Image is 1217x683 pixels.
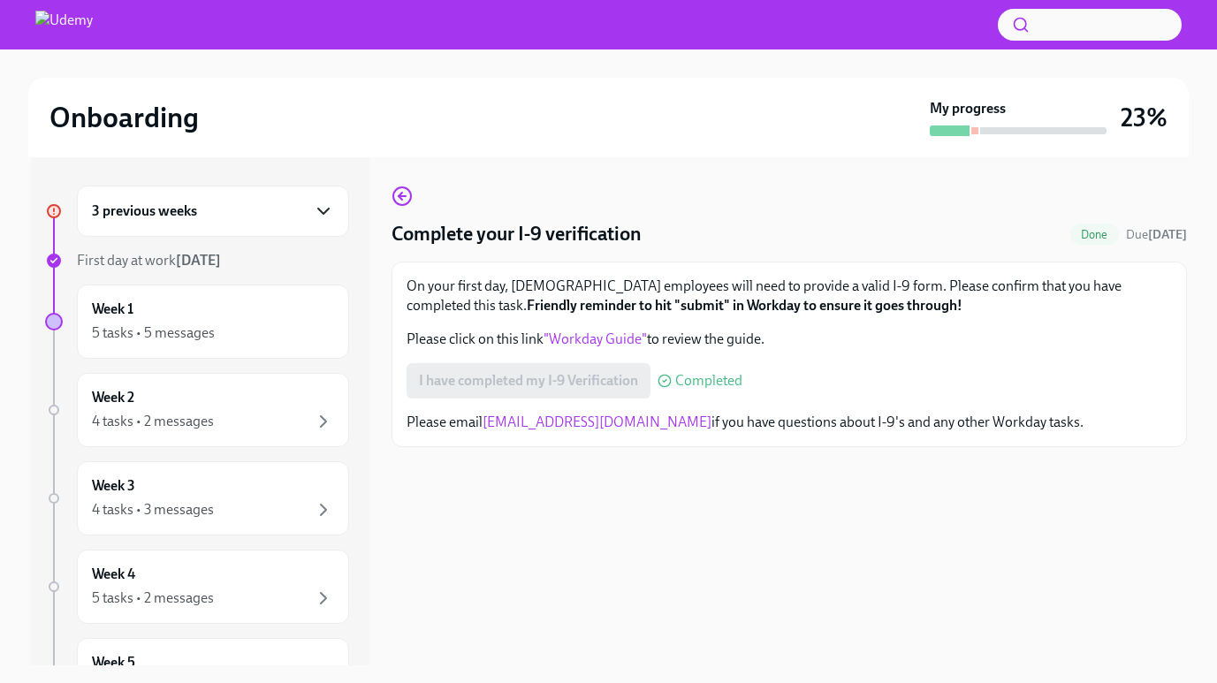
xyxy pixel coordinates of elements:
h4: Complete your I-9 verification [392,221,642,247]
a: First day at work[DATE] [45,251,349,270]
strong: [DATE] [176,252,221,269]
h6: 3 previous weeks [92,201,197,221]
a: Week 34 tasks • 3 messages [45,461,349,535]
span: Due [1126,227,1187,242]
span: Completed [675,374,742,388]
a: [EMAIL_ADDRESS][DOMAIN_NAME] [483,414,711,430]
div: 4 tasks • 3 messages [92,500,214,520]
strong: [DATE] [1148,227,1187,242]
span: Done [1070,228,1119,241]
h6: Week 3 [92,476,135,496]
h6: Week 1 [92,300,133,319]
div: 5 tasks • 2 messages [92,588,214,608]
div: 3 previous weeks [77,186,349,237]
strong: My progress [930,99,1006,118]
h2: Onboarding [49,100,199,135]
h3: 23% [1121,102,1168,133]
div: 5 tasks • 5 messages [92,323,215,343]
span: First day at work [77,252,221,269]
a: "Workday Guide" [544,330,647,347]
p: On your first day, [DEMOGRAPHIC_DATA] employees will need to provide a valid I-9 form. Please con... [407,277,1172,315]
a: Week 24 tasks • 2 messages [45,373,349,447]
h6: Week 2 [92,388,134,407]
a: Week 45 tasks • 2 messages [45,550,349,624]
p: Please email if you have questions about I-9's and any other Workday tasks. [407,413,1172,432]
p: Please click on this link to review the guide. [407,330,1172,349]
strong: Friendly reminder to hit "submit" in Workday to ensure it goes through! [527,297,962,314]
a: Week 15 tasks • 5 messages [45,285,349,359]
span: August 27th, 2025 13:00 [1126,226,1187,243]
h6: Week 5 [92,653,135,672]
img: Udemy [35,11,93,39]
h6: Week 4 [92,565,135,584]
div: 4 tasks • 2 messages [92,412,214,431]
